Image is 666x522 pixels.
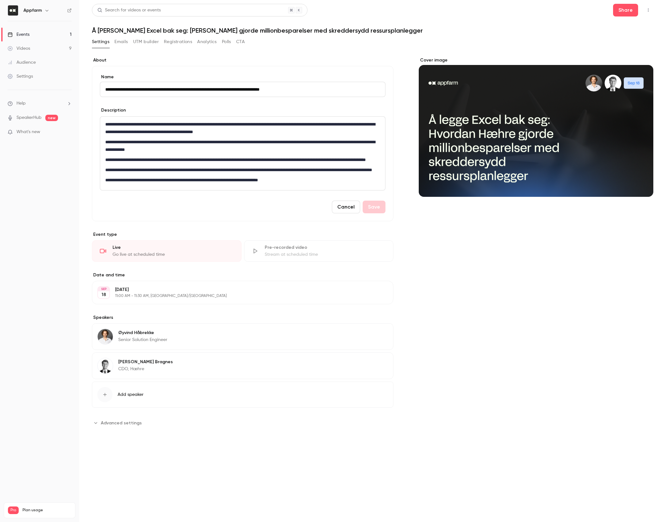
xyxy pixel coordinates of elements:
p: Senior Solution Engineer [118,337,167,343]
button: CTA [236,37,245,47]
a: SpeakerHub [16,114,42,121]
span: Plan usage [23,508,71,513]
p: CDO, Hæhre [118,366,173,372]
section: Cover image [419,57,653,197]
h1: Å [PERSON_NAME] Excel bak seg: [PERSON_NAME] gjorde millionbesparelser med skreddersydd ressurspl... [92,27,653,34]
div: Pre-recorded videoStream at scheduled time [244,240,394,262]
img: Øyvind Håbrekke [98,329,113,344]
button: Advanced settings [92,418,145,428]
li: help-dropdown-opener [8,100,72,107]
span: Add speaker [118,391,144,398]
button: Emails [114,37,128,47]
button: UTM builder [133,37,159,47]
div: SEP [98,287,109,291]
img: Oskar Bragnes [98,358,113,373]
span: What's new [16,129,40,135]
div: Øyvind HåbrekkeØyvind HåbrekkeSenior Solution Engineer [92,323,393,350]
button: Cancel [332,201,360,213]
div: Settings [8,73,33,80]
div: LiveGo live at scheduled time [92,240,242,262]
button: Add speaker [92,382,393,408]
p: 18 [101,292,106,298]
button: Share [613,4,638,16]
img: Appfarm [8,5,18,16]
div: Oskar Bragnes[PERSON_NAME] BragnesCDO, Hæhre [92,352,393,379]
div: Pre-recorded video [265,244,386,251]
div: editor [100,117,385,190]
span: Advanced settings [101,420,142,426]
div: Search for videos or events [97,7,161,14]
label: Name [100,74,385,80]
p: [PERSON_NAME] Bragnes [118,359,173,365]
p: 11:00 AM - 11:30 AM, [GEOGRAPHIC_DATA]/[GEOGRAPHIC_DATA] [115,293,360,299]
h6: Appfarm [23,7,42,14]
button: Settings [92,37,109,47]
label: Speakers [92,314,393,321]
section: description [100,116,385,190]
p: Event type [92,231,393,238]
button: Registrations [164,37,192,47]
label: Description [100,107,126,113]
div: Videos [8,45,30,52]
button: Polls [222,37,231,47]
label: About [92,57,393,63]
span: new [45,115,58,121]
div: Live [113,244,234,251]
iframe: Noticeable Trigger [64,129,72,135]
div: Audience [8,59,36,66]
p: Øyvind Håbrekke [118,330,167,336]
div: Events [8,31,29,38]
button: Analytics [197,37,217,47]
div: Go live at scheduled time [113,251,234,258]
div: To enrich screen reader interactions, please activate Accessibility in Grammarly extension settings [100,117,385,190]
label: Date and time [92,272,393,278]
p: [DATE] [115,287,360,293]
span: Pro [8,506,19,514]
div: Stream at scheduled time [265,251,386,258]
section: Advanced settings [92,418,393,428]
label: Cover image [419,57,653,63]
span: Help [16,100,26,107]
